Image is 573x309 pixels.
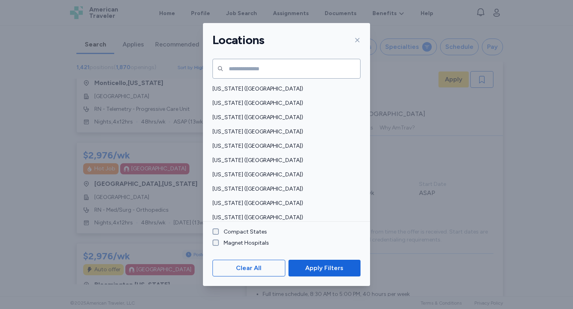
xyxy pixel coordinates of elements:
[212,185,356,193] span: [US_STATE] ([GEOGRAPHIC_DATA])
[212,171,356,179] span: [US_STATE] ([GEOGRAPHIC_DATA])
[212,142,356,150] span: [US_STATE] ([GEOGRAPHIC_DATA])
[212,260,285,276] button: Clear All
[288,260,361,276] button: Apply Filters
[212,156,356,164] span: [US_STATE] ([GEOGRAPHIC_DATA])
[219,239,269,247] label: Magnet Hospitals
[212,128,356,136] span: [US_STATE] ([GEOGRAPHIC_DATA])
[212,199,356,207] span: [US_STATE] ([GEOGRAPHIC_DATA])
[212,214,356,222] span: [US_STATE] ([GEOGRAPHIC_DATA])
[212,33,264,48] h1: Locations
[212,85,356,93] span: [US_STATE] ([GEOGRAPHIC_DATA])
[212,99,356,107] span: [US_STATE] ([GEOGRAPHIC_DATA])
[236,263,261,273] span: Clear All
[219,228,267,236] label: Compact States
[212,114,356,122] span: [US_STATE] ([GEOGRAPHIC_DATA])
[305,263,343,273] span: Apply Filters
